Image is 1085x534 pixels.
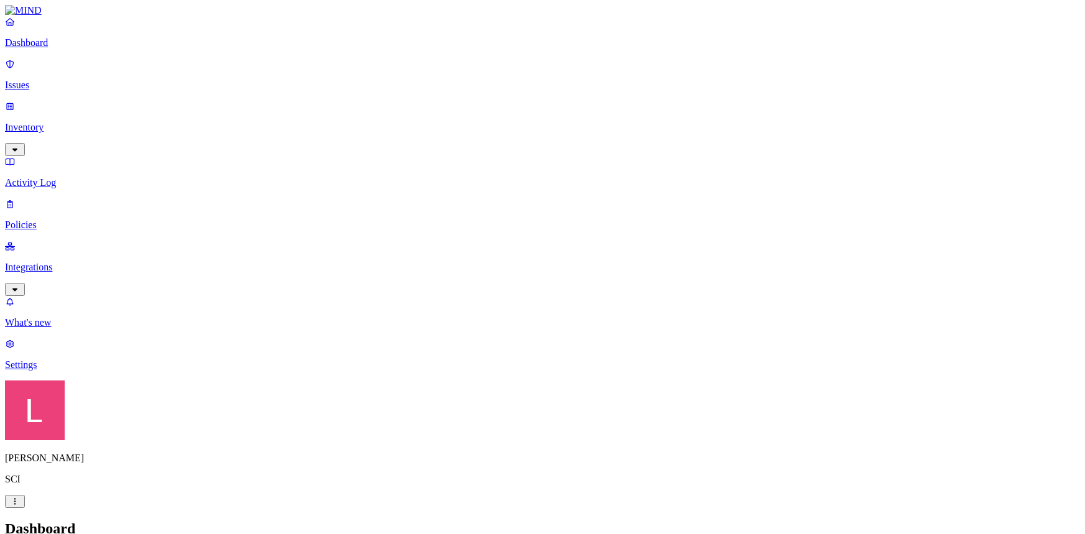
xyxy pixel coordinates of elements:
p: Policies [5,219,1080,231]
p: Activity Log [5,177,1080,188]
p: SCI [5,474,1080,485]
a: Policies [5,198,1080,231]
a: Dashboard [5,16,1080,48]
p: Dashboard [5,37,1080,48]
a: Inventory [5,101,1080,154]
a: Integrations [5,241,1080,294]
p: What's new [5,317,1080,328]
img: Landen Brown [5,380,65,440]
p: Settings [5,359,1080,371]
a: MIND [5,5,1080,16]
p: Integrations [5,262,1080,273]
a: What's new [5,296,1080,328]
p: Inventory [5,122,1080,133]
a: Issues [5,58,1080,91]
a: Settings [5,338,1080,371]
p: [PERSON_NAME] [5,453,1080,464]
img: MIND [5,5,42,16]
p: Issues [5,80,1080,91]
a: Activity Log [5,156,1080,188]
